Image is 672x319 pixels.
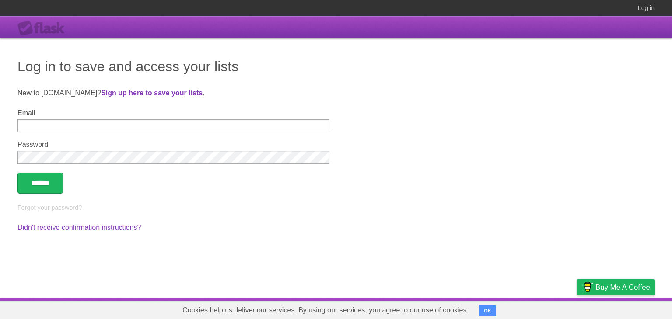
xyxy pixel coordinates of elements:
a: Sign up here to save your lists [101,89,203,97]
a: About [461,300,479,317]
a: Didn't receive confirmation instructions? [17,224,141,231]
a: Buy me a coffee [577,279,654,295]
label: Password [17,141,329,149]
p: New to [DOMAIN_NAME]? . [17,88,654,98]
a: Forgot your password? [17,204,82,211]
div: Flask [17,21,70,36]
h1: Log in to save and access your lists [17,56,654,77]
a: Terms [536,300,555,317]
label: Email [17,109,329,117]
a: Developers [490,300,525,317]
img: Buy me a coffee [581,280,593,295]
a: Privacy [566,300,588,317]
span: Buy me a coffee [595,280,650,295]
a: Suggest a feature [599,300,654,317]
span: Cookies help us deliver our services. By using our services, you agree to our use of cookies. [174,302,477,319]
button: OK [479,305,496,316]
